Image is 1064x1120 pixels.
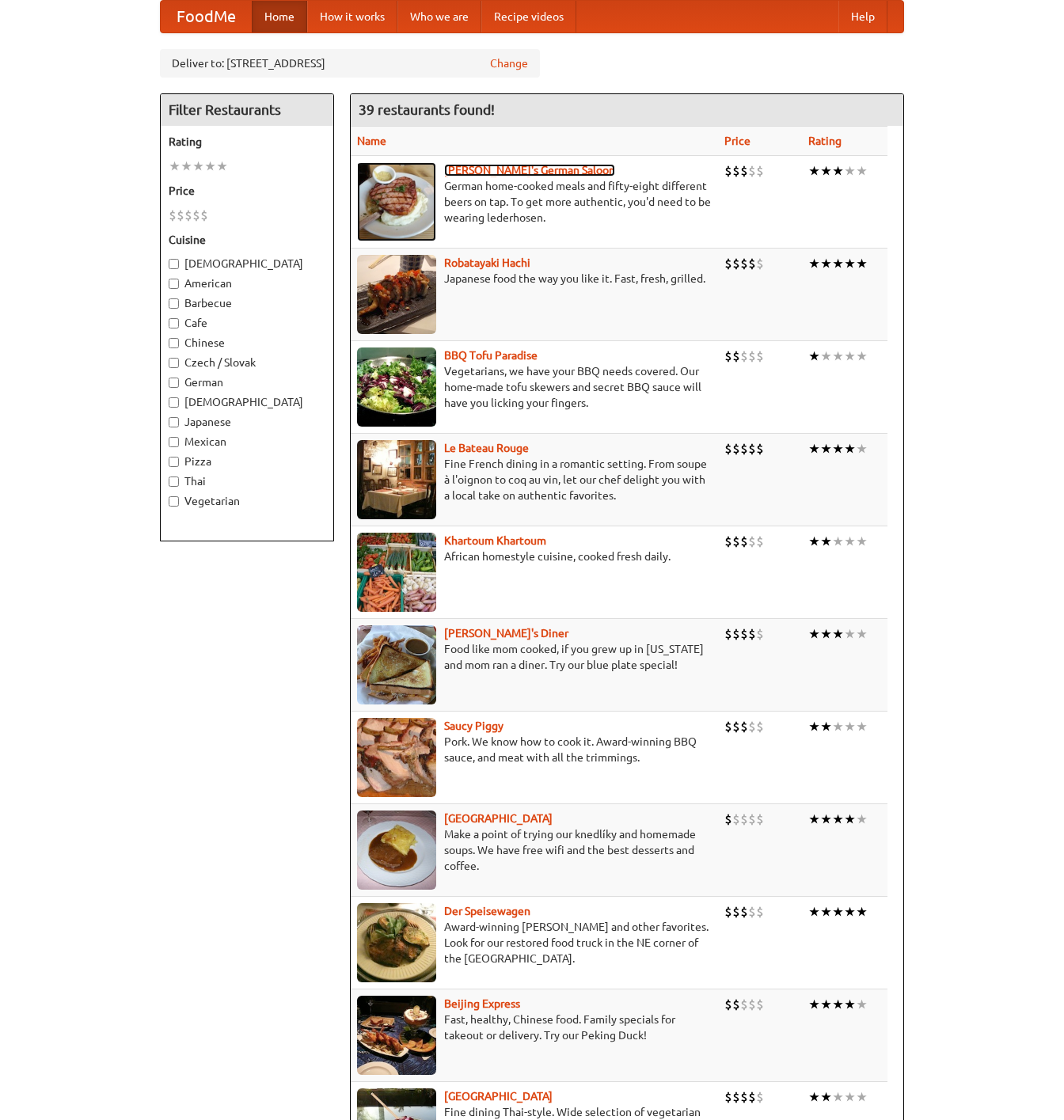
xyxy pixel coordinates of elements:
b: [GEOGRAPHIC_DATA] [444,812,553,825]
li: ★ [832,1088,844,1106]
li: $ [748,718,756,735]
li: $ [732,255,740,272]
li: ★ [808,440,820,457]
li: $ [756,625,764,643]
input: Thai [169,476,179,487]
li: ★ [844,1088,856,1106]
li: ★ [832,811,844,828]
li: ★ [856,533,868,550]
li: ★ [844,162,856,180]
label: Cafe [169,315,325,331]
li: $ [756,533,764,550]
a: [GEOGRAPHIC_DATA] [444,1090,553,1103]
li: $ [724,1088,732,1106]
li: ★ [844,996,856,1013]
label: Czech / Slovak [169,355,325,370]
p: Japanese food the way you like it. Fast, fresh, grilled. [357,271,712,287]
a: Beijing Express [444,997,520,1010]
li: $ [200,207,208,224]
li: $ [756,1088,764,1106]
a: FoodMe [161,1,252,32]
li: $ [724,347,732,365]
img: bateaurouge.jpg [357,440,436,519]
li: ★ [820,1088,832,1106]
input: American [169,279,179,289]
input: Japanese [169,417,179,427]
input: Cafe [169,318,179,328]
li: $ [748,347,756,365]
a: [PERSON_NAME]'s Diner [444,627,568,640]
a: Der Speisewagen [444,905,530,917]
li: $ [732,1088,740,1106]
li: ★ [808,996,820,1013]
li: $ [184,207,192,224]
a: Help [838,1,887,32]
label: German [169,374,325,390]
li: $ [732,903,740,921]
label: Japanese [169,414,325,430]
b: Saucy Piggy [444,719,503,732]
img: tofuparadise.jpg [357,347,436,427]
a: Recipe videos [481,1,576,32]
li: $ [724,440,732,457]
p: German home-cooked meals and fifty-eight different beers on tap. To get more authentic, you'd nee... [357,178,712,226]
li: ★ [832,625,844,643]
a: Name [357,135,386,147]
h5: Rating [169,134,325,150]
p: African homestyle cuisine, cooked fresh daily. [357,549,712,564]
li: $ [748,811,756,828]
li: $ [740,347,748,365]
label: Vegetarian [169,493,325,509]
li: $ [748,903,756,921]
li: $ [748,440,756,457]
li: ★ [820,996,832,1013]
li: ★ [808,162,820,180]
li: ★ [820,347,832,365]
li: ★ [856,1088,868,1106]
a: Le Bateau Rouge [444,442,529,454]
li: $ [740,255,748,272]
li: $ [740,625,748,643]
li: $ [724,625,732,643]
p: Make a point of trying our knedlíky and homemade soups. We have free wifi and the best desserts a... [357,826,712,874]
ng-pluralize: 39 restaurants found! [359,102,495,117]
li: $ [756,162,764,180]
li: $ [732,625,740,643]
li: $ [756,718,764,735]
li: ★ [180,158,192,175]
img: speisewagen.jpg [357,903,436,982]
label: Thai [169,473,325,489]
li: ★ [820,533,832,550]
a: Khartoum Khartoum [444,534,546,547]
li: $ [732,162,740,180]
b: [PERSON_NAME]'s German Saloon [444,164,615,177]
li: ★ [820,255,832,272]
li: ★ [808,1088,820,1106]
label: American [169,275,325,291]
a: BBQ Tofu Paradise [444,349,538,362]
li: ★ [832,162,844,180]
img: robatayaki.jpg [357,255,436,334]
img: saucy.jpg [357,718,436,797]
li: $ [732,533,740,550]
input: Czech / Slovak [169,358,179,368]
p: Fast, healthy, Chinese food. Family specials for takeout or delivery. Try our Peking Duck! [357,1012,712,1043]
img: khartoum.jpg [357,533,436,612]
a: How it works [307,1,397,32]
li: $ [740,533,748,550]
a: Robatayaki Hachi [444,256,530,269]
li: ★ [844,533,856,550]
p: Food like mom cooked, if you grew up in [US_STATE] and mom ran a diner. Try our blue plate special! [357,641,712,673]
li: ★ [820,718,832,735]
li: ★ [808,255,820,272]
li: $ [748,255,756,272]
li: ★ [844,255,856,272]
li: ★ [844,718,856,735]
li: ★ [856,347,868,365]
li: $ [740,811,748,828]
input: Mexican [169,437,179,447]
